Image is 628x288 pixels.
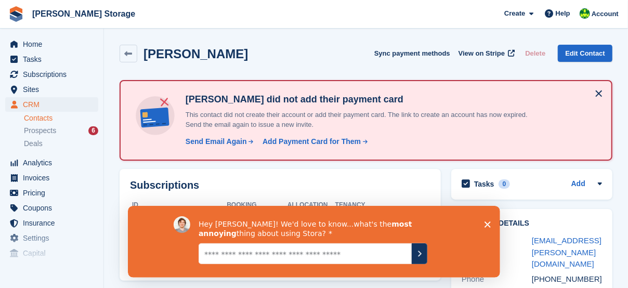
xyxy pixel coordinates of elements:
th: Booking [227,197,287,214]
span: Subscriptions [23,67,85,82]
button: Sync payment methods [374,45,450,62]
span: View on Stripe [459,48,505,59]
div: 6 [88,126,98,135]
h2: Tasks [474,179,494,189]
span: Capital [23,246,85,260]
a: Edit Contact [558,45,612,62]
a: Contacts [24,113,98,123]
span: Deals [24,139,43,149]
a: menu [5,201,98,215]
a: Prospects 6 [24,125,98,136]
a: [EMAIL_ADDRESS][PERSON_NAME][DOMAIN_NAME] [532,236,601,268]
span: Help [556,8,570,19]
div: Send Email Again [186,136,247,147]
span: Sites [23,82,85,97]
a: menu [5,186,98,200]
div: [PHONE_NUMBER] [532,273,602,285]
a: Deals [24,138,98,149]
img: Claire Wilson [580,8,590,19]
span: Analytics [23,155,85,170]
a: menu [5,231,98,245]
button: Delete [521,45,549,62]
a: View on Stripe [454,45,517,62]
span: Pricing [23,186,85,200]
img: no-card-linked-e7822e413c904bf8b177c4d89f31251c4716f9871600ec3ca5bfc59e148c83f4.svg [133,94,177,138]
h2: Contact Details [462,219,602,228]
a: menu [5,67,98,82]
div: 0 [499,179,511,189]
h4: [PERSON_NAME] did not add their payment card [181,94,545,106]
a: menu [5,52,98,67]
div: Phone [462,273,532,285]
a: menu [5,216,98,230]
span: Create [504,8,525,19]
a: menu [5,37,98,51]
span: Settings [23,231,85,245]
h2: Subscriptions [130,179,430,191]
span: Home [23,37,85,51]
iframe: Survey by David from Stora [128,206,500,278]
a: menu [5,82,98,97]
a: Add Payment Card for Them [258,136,369,147]
span: Invoices [23,171,85,185]
th: Tenancy [335,197,405,214]
p: This contact did not create their account or add their payment card. The link to create an accoun... [181,110,545,130]
th: ID [130,197,227,214]
span: Account [592,9,619,19]
div: Add Payment Card for Them [263,136,361,147]
span: Tasks [23,52,85,67]
span: Coupons [23,201,85,215]
a: menu [5,97,98,112]
span: Insurance [23,216,85,230]
h2: [PERSON_NAME] [143,47,248,61]
img: stora-icon-8386f47178a22dfd0bd8f6a31ec36ba5ce8667c1dd55bd0f319d3a0aa187defe.svg [8,6,24,22]
th: Allocation [287,197,335,214]
a: menu [5,171,98,185]
span: Prospects [24,126,56,136]
a: menu [5,246,98,260]
span: CRM [23,97,85,112]
a: [PERSON_NAME] Storage [28,5,139,22]
a: Add [571,178,585,190]
a: menu [5,155,98,170]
